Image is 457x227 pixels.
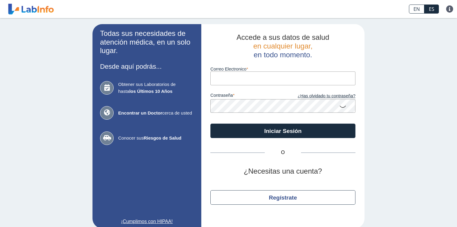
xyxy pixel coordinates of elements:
label: contraseña [210,93,283,99]
b: Riesgos de Salud [144,135,181,140]
a: ¿Has olvidado tu contraseña? [283,93,355,99]
span: Obtener sus Laboratorios de hasta [118,81,194,95]
h2: ¿Necesitas una cuenta? [210,167,355,176]
span: cerca de usted [118,110,194,117]
a: ¡Cumplimos con HIPAA! [100,218,194,225]
span: Accede a sus datos de salud [237,33,329,41]
b: los Últimos 10 Años [129,89,173,94]
a: ES [424,5,439,14]
h2: Todas sus necesidades de atención médica, en un solo lugar. [100,29,194,55]
b: Encontrar un Doctor [118,110,162,115]
label: Correo Electronico [210,67,355,71]
h3: Desde aquí podrás... [100,63,194,70]
iframe: Help widget launcher [403,203,450,220]
span: en cualquier lugar, [253,42,313,50]
button: Regístrate [210,190,355,205]
button: Iniciar Sesión [210,124,355,138]
span: Conocer sus [118,135,194,142]
span: O [265,149,301,156]
span: en todo momento. [254,51,312,59]
a: EN [409,5,424,14]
